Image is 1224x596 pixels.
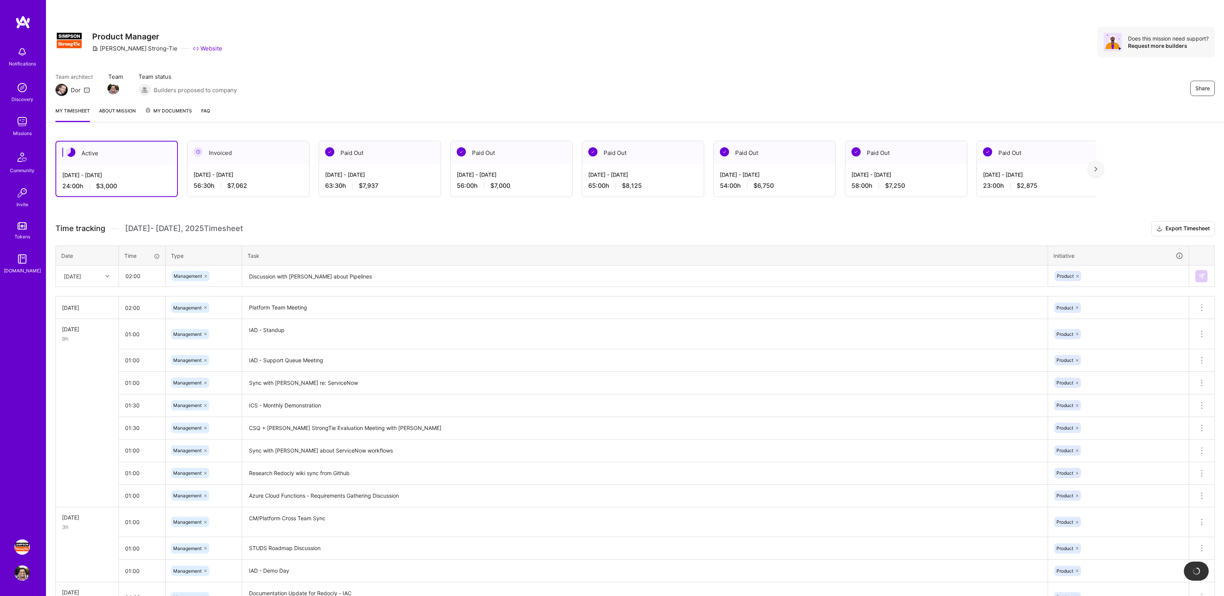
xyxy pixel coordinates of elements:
[457,171,566,179] div: [DATE] - [DATE]
[173,519,202,525] span: Management
[18,222,27,230] img: tokens
[243,320,1047,348] textarea: IAD - Standup
[851,147,861,156] img: Paid Out
[173,331,202,337] span: Management
[13,148,31,166] img: Community
[166,246,242,265] th: Type
[1151,221,1215,236] button: Export Timesheet
[720,171,829,179] div: [DATE] - [DATE]
[125,224,243,233] span: [DATE] - [DATE] , 2025 Timesheet
[851,182,961,190] div: 58:00 h
[490,182,510,190] span: $7,000
[124,252,160,260] div: Time
[1056,357,1073,363] span: Product
[119,512,165,532] input: HH:MM
[174,273,202,279] span: Management
[107,83,119,94] img: Team Member Avatar
[1056,448,1073,453] span: Product
[119,561,165,581] input: HH:MM
[13,539,32,555] a: Simpson Strong-Tie: Product Manager
[243,538,1047,559] textarea: STUDS Roadmap Discussion
[1056,546,1073,551] span: Product
[885,182,905,190] span: $7,250
[119,266,165,286] input: HH:MM
[62,513,112,521] div: [DATE]
[119,324,165,344] input: HH:MM
[243,266,1047,287] textarea: Discussion with [PERSON_NAME] about Pipelines
[1056,305,1073,311] span: Product
[96,182,117,190] span: $3,000
[243,485,1047,506] textarea: Azure Cloud Functions - Requirements Gathering Discussion
[582,141,704,164] div: Paid Out
[173,448,202,453] span: Management
[66,148,75,157] img: Active
[15,15,31,29] img: logo
[145,107,192,122] a: My Documents
[242,246,1048,265] th: Task
[55,107,90,122] a: My timesheet
[754,182,774,190] span: $6,750
[138,84,151,96] img: Builders proposed to company
[1128,35,1209,42] div: Does this mission need support?
[243,560,1047,581] textarea: IAD - Demo Day
[1195,270,1208,282] div: null
[588,147,597,156] img: Paid Out
[243,508,1047,537] textarea: CM/Platform Cross Team Sync
[119,395,165,415] input: HH:MM
[193,44,222,52] a: Website
[119,440,165,461] input: HH:MM
[588,182,698,190] div: 65:00 h
[13,129,32,137] div: Missions
[119,538,165,559] input: HH:MM
[983,147,992,156] img: Paid Out
[56,142,177,165] div: Active
[119,418,165,438] input: HH:MM
[1193,567,1200,575] img: loading
[1094,166,1097,172] img: right
[56,246,119,265] th: Date
[243,440,1047,461] textarea: Sync with [PERSON_NAME] about ServiceNow workflows
[92,46,98,52] i: icon CompanyGray
[173,568,202,574] span: Management
[108,73,123,81] span: Team
[15,565,30,581] img: User Avatar
[15,114,30,129] img: teamwork
[457,182,566,190] div: 56:00 h
[201,107,210,122] a: FAQ
[15,233,30,241] div: Tokens
[173,357,202,363] span: Management
[1057,273,1074,279] span: Product
[1104,33,1122,51] img: Avatar
[13,565,32,581] a: User Avatar
[194,147,203,156] img: Invoiced
[714,141,835,164] div: Paid Out
[173,305,202,311] span: Management
[983,182,1092,190] div: 23:00 h
[15,80,30,95] img: discovery
[1195,85,1210,92] span: Share
[55,84,68,96] img: Team Architect
[243,395,1047,416] textarea: ICS - Monthly Demonstration
[720,182,829,190] div: 54:00 h
[1056,519,1073,525] span: Product
[154,86,237,94] span: Builders proposed to company
[119,373,165,393] input: HH:MM
[62,182,171,190] div: 24:00 h
[325,182,435,190] div: 63:30 h
[64,272,81,280] div: [DATE]
[15,251,30,267] img: guide book
[92,44,177,52] div: [PERSON_NAME] Strong-Tie
[4,267,41,275] div: [DOMAIN_NAME]
[1056,425,1073,431] span: Product
[227,182,247,190] span: $7,062
[62,523,112,531] div: 3h
[359,182,378,190] span: $7,937
[325,171,435,179] div: [DATE] - [DATE]
[243,373,1047,394] textarea: Sync with [PERSON_NAME] re: ServiceNow
[1056,402,1073,408] span: Product
[1128,42,1209,49] div: Request more builders
[145,107,192,115] span: My Documents
[173,470,202,476] span: Management
[15,185,30,200] img: Invite
[243,463,1047,484] textarea: Research Redocly wiki sync from Github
